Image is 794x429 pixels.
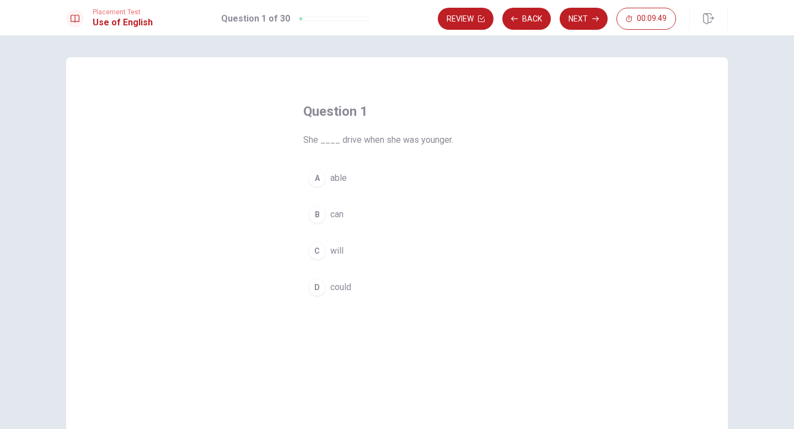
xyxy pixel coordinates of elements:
[330,281,351,294] span: could
[637,14,667,23] span: 00:09:49
[303,237,491,265] button: Cwill
[560,8,608,30] button: Next
[308,278,326,296] div: D
[303,133,491,147] span: She ____ drive when she was younger.
[303,201,491,228] button: Bcan
[330,208,344,221] span: can
[616,8,676,30] button: 00:09:49
[93,8,153,16] span: Placement Test
[330,244,344,258] span: will
[308,242,326,260] div: C
[330,171,347,185] span: able
[502,8,551,30] button: Back
[303,164,491,192] button: Aable
[303,274,491,301] button: Dcould
[221,12,290,25] h1: Question 1 of 30
[93,16,153,29] h1: Use of English
[308,169,326,187] div: A
[308,206,326,223] div: B
[438,8,493,30] button: Review
[303,103,491,120] h4: Question 1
